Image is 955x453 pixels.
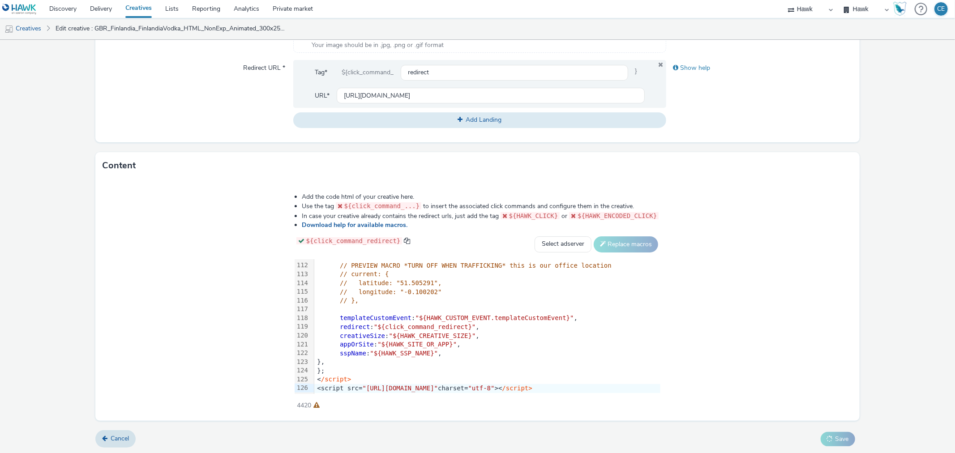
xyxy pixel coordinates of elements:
span: // longitude: "-0.100202" [340,288,442,295]
span: ${click_command_redirect} [306,237,401,244]
div: 117 [295,305,309,314]
div: 121 [295,340,309,349]
span: "utf-8" [468,385,495,392]
img: undefined Logo [2,4,37,15]
li: Use the tag to insert the associated click commands and configure them in the creative. [302,201,661,211]
div: <script src= charset= >< [314,384,660,393]
div: 122 [295,349,309,358]
a: Hawk Academy [893,2,910,16]
a: Edit creative : GBR_Finlandia_FinlandiaVodka_HTML_NonExp_Animated_300x250_MPU_Burst1_20250702 (copy) [51,18,290,39]
img: Hawk Academy [893,2,907,16]
span: sspName [340,350,366,357]
button: Add Landing [293,112,666,128]
span: // }, [340,297,359,304]
span: ${HAWK_CLICK} [509,212,558,219]
div: Maximum recommended length: 3000 characters. [313,401,320,410]
div: : , [314,323,660,332]
div: ${click_command_ [334,64,401,81]
span: creativeSize [340,332,385,339]
span: // PREVIEW MACRO *TURN OFF WHEN TRAFFICKING* this is our office location [340,262,612,269]
a: Download help for available macros. [302,221,411,229]
div: 116 [295,296,309,305]
span: Cancel [111,434,129,443]
span: "${HAWK_SSP_NAME}" [370,350,438,357]
span: /script> [321,376,351,383]
span: appOrSite [340,341,374,348]
h3: Content [102,159,136,172]
span: ${click_command_...} [344,202,420,209]
div: }; [314,367,660,376]
li: Add the code html of your creative here. [302,192,661,201]
span: // current: { [340,270,389,278]
span: Your image should be in .jpg, .png or .gif format [312,41,444,50]
div: 124 [295,366,309,375]
div: 118 [295,314,309,323]
div: : , [314,349,660,358]
span: "${HAWK_SITE_OR_APP}" [377,341,457,348]
span: "${HAWK_CUSTOM_EVENT.templateCustomEvent}" [415,314,574,321]
div: 114 [295,279,309,288]
span: /script> [502,385,532,392]
div: : , [314,332,660,341]
span: copy to clipboard [404,238,410,244]
div: Show help [666,60,852,76]
span: Save [835,435,849,443]
div: : , [314,314,660,323]
button: Save [821,432,855,446]
a: Cancel [95,430,136,447]
span: } [628,64,645,81]
div: 120 [295,331,309,340]
div: }, [314,358,660,367]
span: 4420 [297,401,311,410]
div: 123 [295,358,309,367]
span: "[URL][DOMAIN_NAME]" [363,385,438,392]
span: Add Landing [466,115,501,124]
span: ${HAWK_ENCODED_CLICK} [578,212,657,219]
span: // latitude: "51.505291", [340,279,442,286]
div: < [314,375,660,384]
div: CE [938,2,945,16]
div: 115 [295,287,309,296]
span: templateCustomEvent [340,314,411,321]
div: 125 [295,375,309,384]
span: redirect [340,323,370,330]
button: Replace macros [594,236,658,252]
div: : , [314,340,660,349]
li: In case your creative already contains the redirect urls, just add the tag or [302,211,661,221]
div: 119 [295,322,309,331]
input: url... [337,88,644,103]
div: 113 [295,270,309,279]
div: 112 [295,261,309,270]
span: "${click_command_redirect}" [374,323,476,330]
label: Redirect URL * [240,60,289,73]
img: mobile [4,25,13,34]
span: "${HAWK_CREATIVE_SIZE}" [389,332,476,339]
div: 126 [295,384,309,393]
